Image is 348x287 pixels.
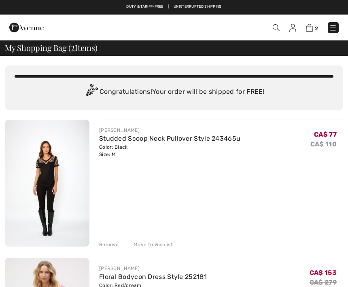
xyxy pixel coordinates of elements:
[315,25,318,32] span: 2
[71,42,75,52] span: 2
[289,24,296,32] img: My Info
[310,140,337,148] s: CA$ 110
[9,23,44,31] a: 1ère Avenue
[273,24,280,31] img: Search
[310,279,337,286] s: CA$ 279
[127,241,173,248] div: Move to Wishlist
[15,84,333,100] div: Congratulations! Your order will be shipped for FREE!
[83,84,100,100] img: Congratulation2.svg
[306,23,318,32] a: 2
[99,127,240,134] div: [PERSON_NAME]
[5,44,98,52] span: My Shopping Bag ( Items)
[5,120,89,247] img: Studded Scoop Neck Pullover Style 243465u
[99,241,119,248] div: Remove
[99,143,240,158] div: Color: Black Size: M
[99,273,207,281] a: Floral Bodycon Dress Style 252181
[99,135,240,142] a: Studded Scoop Neck Pullover Style 243465u
[99,265,207,272] div: [PERSON_NAME]
[310,269,337,276] span: CA$ 153
[9,19,44,36] img: 1ère Avenue
[314,131,337,138] span: CA$ 77
[306,24,313,32] img: Shopping Bag
[329,24,337,32] img: Menu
